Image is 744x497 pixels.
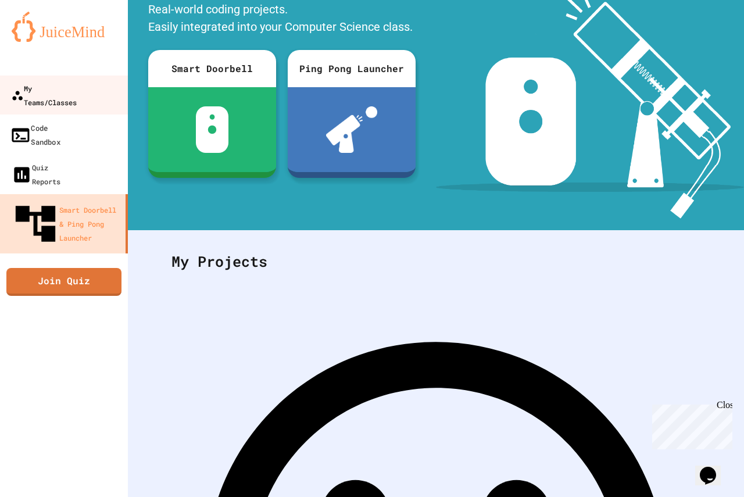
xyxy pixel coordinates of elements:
div: Smart Doorbell [148,50,276,87]
iframe: chat widget [648,400,732,449]
div: Smart Doorbell & Ping Pong Launcher [12,200,121,248]
a: Join Quiz [6,268,121,296]
img: sdb-white.svg [196,106,229,153]
iframe: chat widget [695,450,732,485]
div: My Projects [160,239,712,284]
img: logo-orange.svg [12,12,116,42]
div: Code Sandbox [10,120,60,149]
div: Ping Pong Launcher [288,50,416,87]
div: Quiz Reports [12,160,60,188]
div: Chat with us now!Close [5,5,80,74]
img: ppl-with-ball.png [326,106,378,153]
div: My Teams/Classes [12,81,77,109]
